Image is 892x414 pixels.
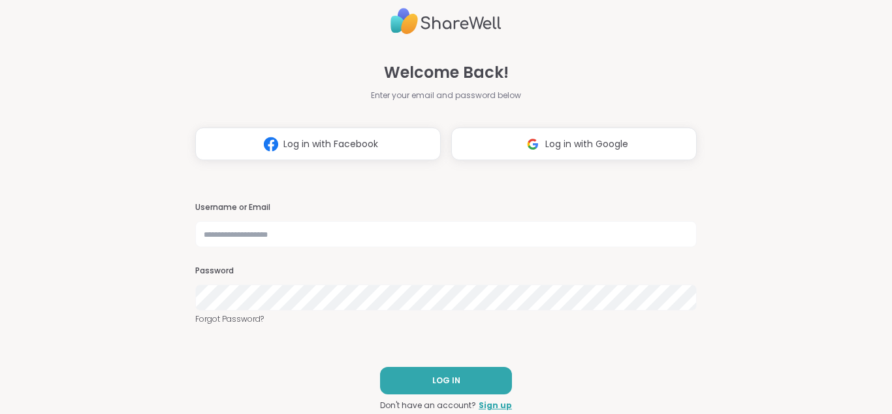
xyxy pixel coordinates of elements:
span: Don't have an account? [380,400,476,411]
a: Forgot Password? [195,313,697,325]
span: Log in with Facebook [283,137,378,151]
img: ShareWell Logomark [259,132,283,156]
h3: Password [195,266,697,277]
a: Sign up [479,400,512,411]
img: ShareWell Logo [390,3,502,40]
button: LOG IN [380,367,512,394]
button: Log in with Facebook [195,128,441,160]
span: LOG IN [432,375,460,387]
span: Log in with Google [545,137,628,151]
button: Log in with Google [451,128,697,160]
h3: Username or Email [195,202,697,213]
img: ShareWell Logomark [520,132,545,156]
span: Enter your email and password below [371,90,521,101]
span: Welcome Back! [384,61,509,84]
